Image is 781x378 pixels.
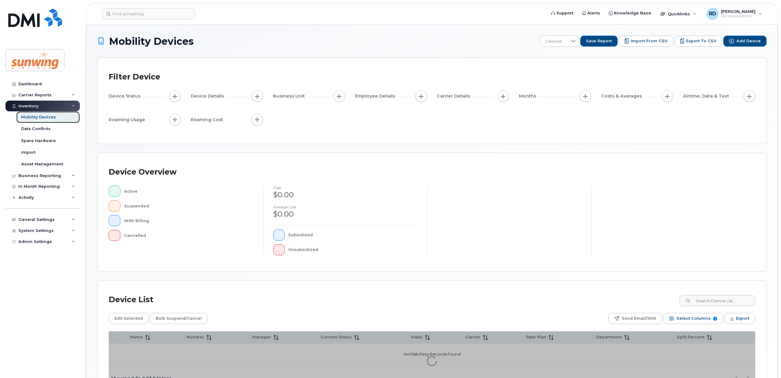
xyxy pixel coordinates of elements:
[631,38,667,44] span: Import from CSV
[519,93,538,99] span: Months
[156,314,202,323] span: Bulk Suspend/Cancel
[191,93,226,99] span: Device Details
[109,117,147,123] span: Roaming Usage
[540,36,567,47] span: Devices
[124,200,253,211] div: Suspended
[586,38,612,44] span: Save Report
[580,36,618,47] button: Save Report
[124,230,253,241] div: Cancelled
[273,209,418,219] div: $0.00
[273,93,307,99] span: Business Unit
[713,317,717,321] span: 9
[273,190,418,200] div: $0.00
[109,69,160,85] div: Filter Device
[355,93,397,99] span: Employee Details
[674,36,722,47] button: Export to CSV
[124,186,253,197] div: Active
[288,244,417,255] div: Unsubsidized
[437,93,472,99] span: Carrier Details
[679,295,755,306] input: Search Device List ...
[736,314,749,323] span: Export
[736,38,761,44] span: Add Device
[124,215,253,226] div: With Billing
[109,164,177,180] div: Device Overview
[109,292,153,308] div: Device List
[273,186,418,190] h4: cost
[683,93,731,99] span: Airtime, Data & Text
[622,314,656,323] span: Send Email/SMS
[677,314,711,323] span: Select Columns
[288,229,417,241] div: Subsidized
[601,93,644,99] span: Costs & Averages
[686,38,716,44] span: Export to CSV
[663,313,723,324] button: Select Columns 9
[191,117,225,123] span: Roaming Cost
[724,313,755,324] button: Export
[115,314,143,323] span: Edit Selected
[109,93,142,99] span: Device Status
[723,36,767,47] button: Add Device
[608,313,662,324] button: Send Email/SMS
[150,313,208,324] button: Bulk Suspend/Cancel
[109,36,194,47] span: Mobility Devices
[109,313,149,324] button: Edit Selected
[619,36,673,47] button: Import from CSV
[273,205,418,209] h4: Average cost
